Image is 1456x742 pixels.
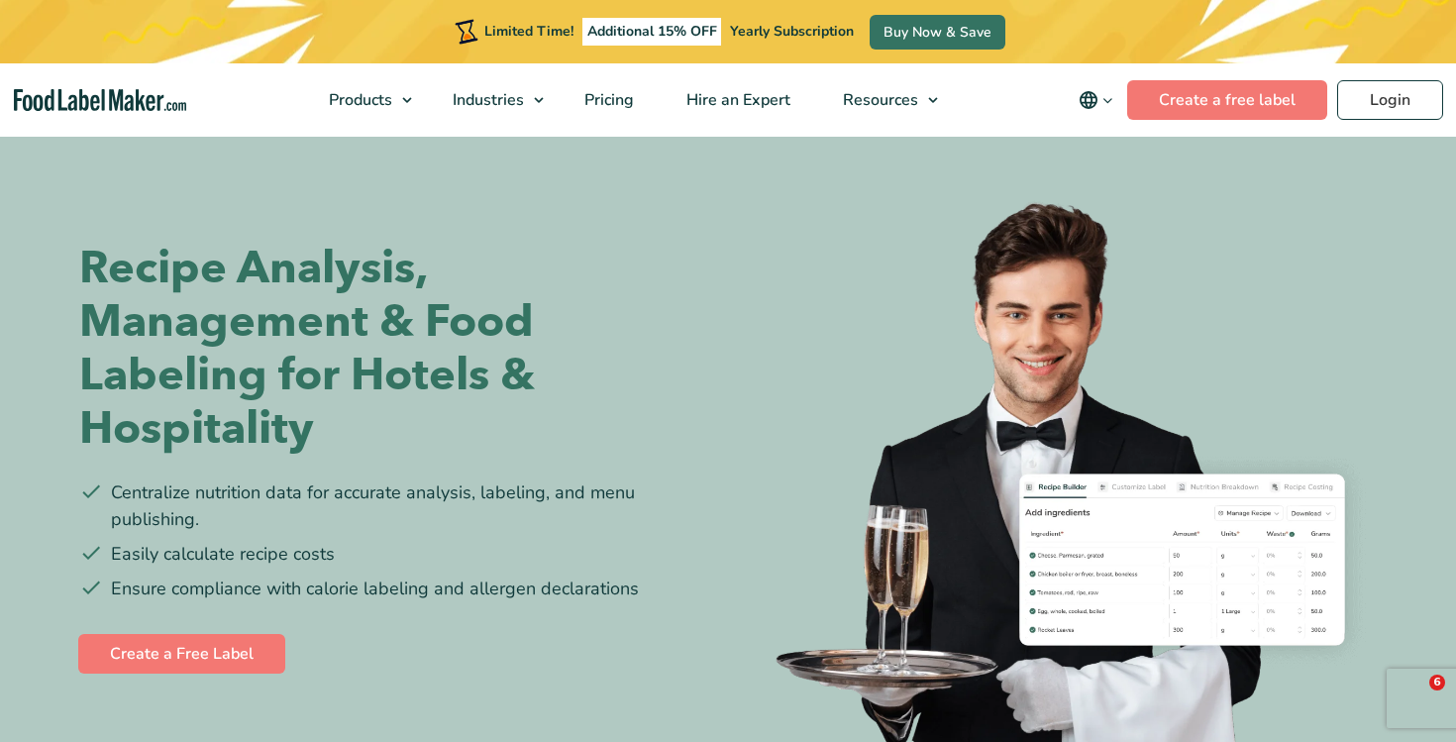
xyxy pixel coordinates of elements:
a: Resources [817,63,948,137]
span: Pricing [578,89,636,111]
a: Create a Free Label [78,634,285,674]
li: Ensure compliance with calorie labeling and allergen declarations [79,576,713,602]
span: Products [323,89,394,111]
span: 6 [1429,675,1445,690]
h1: Recipe Analysis, Management & Food Labeling for Hotels & Hospitality [79,242,713,456]
span: Resources [837,89,920,111]
a: Hire an Expert [661,63,812,137]
iframe: Intercom live chat [1389,675,1436,722]
span: Limited Time! [484,22,573,41]
a: Login [1337,80,1443,120]
span: Industries [447,89,526,111]
span: Yearly Subscription [730,22,854,41]
span: Hire an Expert [680,89,792,111]
span: Additional 15% OFF [582,18,722,46]
a: Pricing [559,63,656,137]
a: Create a free label [1127,80,1327,120]
li: Easily calculate recipe costs [79,541,713,568]
a: Industries [427,63,554,137]
a: Products [303,63,422,137]
a: Buy Now & Save [870,15,1005,50]
li: Centralize nutrition data for accurate analysis, labeling, and menu publishing. [79,479,713,533]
